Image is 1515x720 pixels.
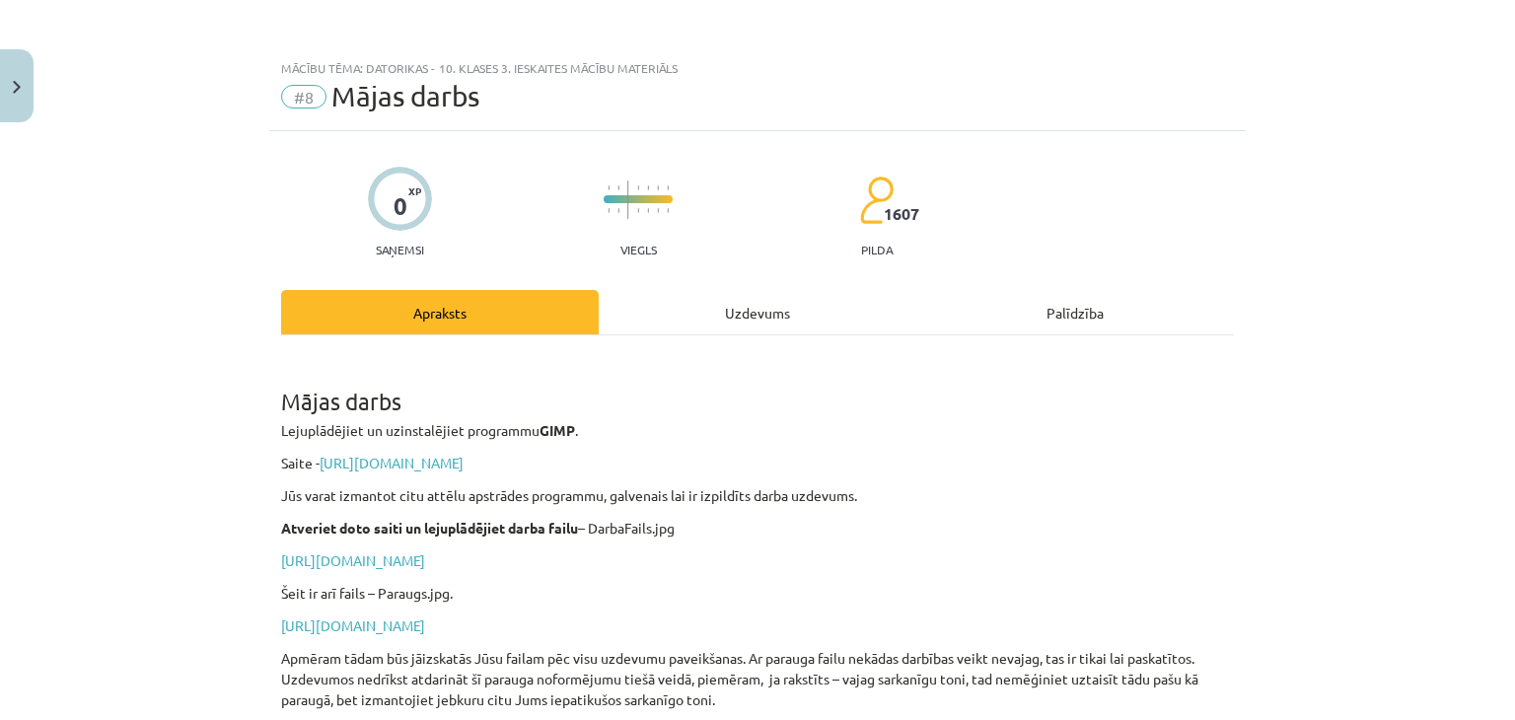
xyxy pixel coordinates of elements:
[281,353,1234,414] h1: Mājas darbs
[637,185,639,190] img: icon-short-line-57e1e144782c952c97e751825c79c345078a6d821885a25fce030b3d8c18986b.svg
[281,290,599,334] div: Apraksts
[320,454,464,471] a: [URL][DOMAIN_NAME]
[281,648,1234,710] p: Apmēram tādam būs jāizskatās Jūsu failam pēc visu uzdevumu paveikšanas. Ar parauga failu nekādas ...
[281,61,1234,75] div: Mācību tēma: Datorikas - 10. klases 3. ieskaites mācību materiāls
[861,243,893,256] p: pilda
[627,180,629,219] img: icon-long-line-d9ea69661e0d244f92f715978eff75569469978d946b2353a9bb055b3ed8787d.svg
[647,185,649,190] img: icon-short-line-57e1e144782c952c97e751825c79c345078a6d821885a25fce030b3d8c18986b.svg
[281,583,1234,604] p: Šeit ir arī fails – Paraugs.jpg.
[281,453,1234,473] p: Saite -
[408,185,421,196] span: XP
[637,208,639,213] img: icon-short-line-57e1e144782c952c97e751825c79c345078a6d821885a25fce030b3d8c18986b.svg
[540,421,575,439] strong: GIMP
[884,205,919,223] span: 1607
[281,420,1234,441] p: Lejuplādējiet un uzinstalējiet programmu .
[916,290,1234,334] div: Palīdzība
[599,290,916,334] div: Uzdevums
[647,208,649,213] img: icon-short-line-57e1e144782c952c97e751825c79c345078a6d821885a25fce030b3d8c18986b.svg
[608,185,610,190] img: icon-short-line-57e1e144782c952c97e751825c79c345078a6d821885a25fce030b3d8c18986b.svg
[394,192,407,220] div: 0
[667,185,669,190] img: icon-short-line-57e1e144782c952c97e751825c79c345078a6d821885a25fce030b3d8c18986b.svg
[368,243,432,256] p: Saņemsi
[617,208,619,213] img: icon-short-line-57e1e144782c952c97e751825c79c345078a6d821885a25fce030b3d8c18986b.svg
[281,551,425,569] a: [URL][DOMAIN_NAME]
[281,519,578,537] strong: Atveriet doto saiti un lejuplādējiet darba failu
[281,485,1234,506] p: Jūs varat izmantot citu attēlu apstrādes programmu, galvenais lai ir izpildīts darba uzdevums.
[657,208,659,213] img: icon-short-line-57e1e144782c952c97e751825c79c345078a6d821885a25fce030b3d8c18986b.svg
[13,81,21,94] img: icon-close-lesson-0947bae3869378f0d4975bcd49f059093ad1ed9edebbc8119c70593378902aed.svg
[657,185,659,190] img: icon-short-line-57e1e144782c952c97e751825c79c345078a6d821885a25fce030b3d8c18986b.svg
[281,518,1234,539] p: – DarbaFails.jpg
[620,243,657,256] p: Viegls
[608,208,610,213] img: icon-short-line-57e1e144782c952c97e751825c79c345078a6d821885a25fce030b3d8c18986b.svg
[331,80,479,112] span: Mājas darbs
[859,176,894,225] img: students-c634bb4e5e11cddfef0936a35e636f08e4e9abd3cc4e673bd6f9a4125e45ecb1.svg
[667,208,669,213] img: icon-short-line-57e1e144782c952c97e751825c79c345078a6d821885a25fce030b3d8c18986b.svg
[281,85,326,108] span: #8
[281,616,425,634] a: [URL][DOMAIN_NAME]
[617,185,619,190] img: icon-short-line-57e1e144782c952c97e751825c79c345078a6d821885a25fce030b3d8c18986b.svg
